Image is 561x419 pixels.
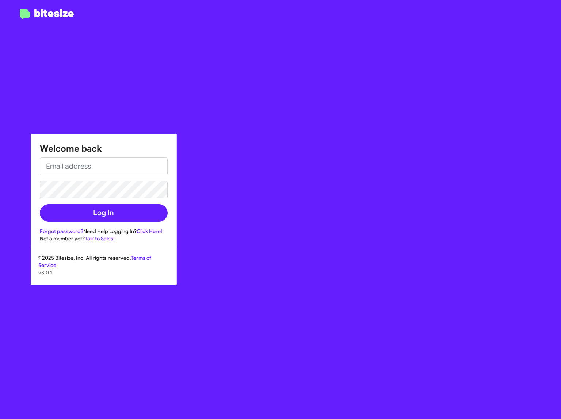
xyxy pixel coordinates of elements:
input: Email address [40,157,168,175]
div: © 2025 Bitesize, Inc. All rights reserved. [31,254,176,285]
p: v3.0.1 [38,269,169,276]
a: Talk to Sales! [85,235,115,242]
button: Log In [40,204,168,222]
a: Click Here! [137,228,162,235]
a: Terms of Service [38,255,151,268]
div: Not a member yet? [40,235,168,242]
a: Forgot password? [40,228,83,235]
div: Need Help Logging In? [40,228,168,235]
h1: Welcome back [40,143,168,155]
